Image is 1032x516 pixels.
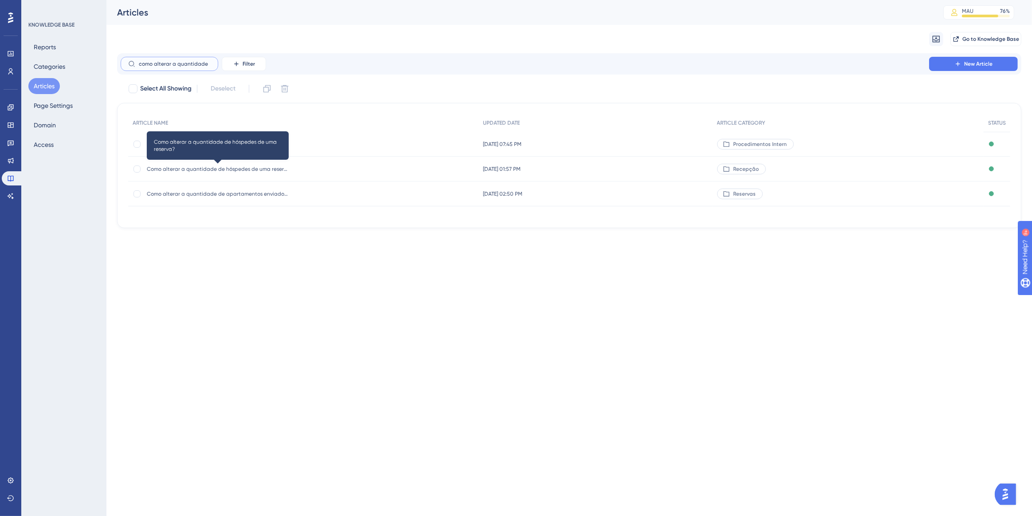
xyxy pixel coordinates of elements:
button: New Article [929,57,1018,71]
span: New Article [964,60,993,67]
input: Search [139,61,211,67]
span: Select All Showing [140,83,192,94]
span: Como alterar a quantidade de hóspedes de uma reserva? [147,165,289,173]
button: Reports [28,39,61,55]
button: Categories [28,59,71,75]
span: ARTICLE CATEGORY [717,119,765,126]
span: UPDATED DATE [483,119,520,126]
span: [DATE] 02:50 PM [483,190,522,197]
button: Domain [28,117,61,133]
span: Go to Knowledge Base [962,35,1019,43]
span: Need Help? [21,2,55,13]
span: Reservas [734,190,756,197]
span: [DATE] 07:45 PM [483,141,522,148]
div: 9+ [60,4,66,12]
button: Access [28,137,59,153]
div: 76 % [1000,8,1010,15]
div: MAU [962,8,973,15]
div: Articles [117,6,921,19]
span: Filter [243,60,255,67]
span: Como alterar a quantidade de apartamentos enviados para o Gestor de Canal/ Motor de Reserva? [147,190,289,197]
span: Como alterar a quantidade de hóspedes de uma reserva? [154,138,282,153]
button: Go to Knowledge Base [950,32,1021,46]
span: STATUS [988,119,1006,126]
button: Articles [28,78,60,94]
span: [DATE] 01:57 PM [483,165,521,173]
button: Filter [222,57,266,71]
div: KNOWLEDGE BASE [28,21,75,28]
button: Page Settings [28,98,78,114]
span: Recepção [734,165,759,173]
span: Deselect [211,83,235,94]
button: Deselect [203,81,243,97]
span: ARTICLE NAME [133,119,168,126]
span: Procedimentos Intern [734,141,787,148]
iframe: UserGuiding AI Assistant Launcher [995,481,1021,508]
